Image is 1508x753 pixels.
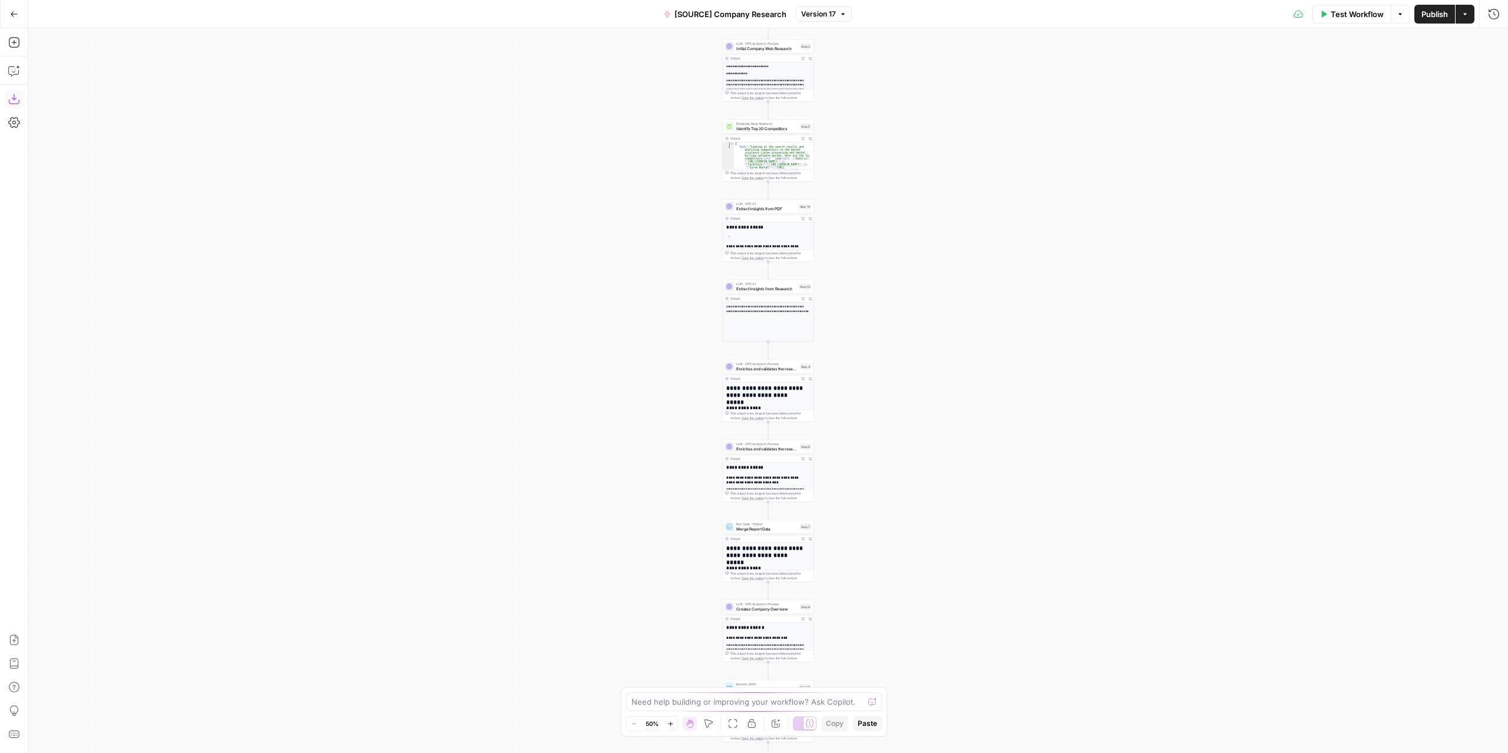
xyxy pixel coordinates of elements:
div: Output [730,136,798,141]
button: Version 17 [796,6,852,22]
div: Perplexity Deep ResearchIdentify Top 20 CompetitorsStep 5Output{ "body":"Looking at the search re... [723,120,814,182]
div: This output is too large & has been abbreviated for review. to view the full content. [730,571,811,580]
span: Identify Top 20 Competitors [736,125,798,131]
span: Run Code · Python [736,522,798,526]
span: Perplexity Deep Research [736,121,798,126]
span: Copy the output [742,176,764,180]
span: Copy the output [742,496,764,500]
div: This output is too large & has been abbreviated for review. to view the full content. [730,251,811,260]
div: Output [730,536,798,541]
span: 50% [646,719,659,728]
span: Enriches and validates the research 1 [736,366,798,371]
span: Copy [826,718,844,729]
span: Copy the output [742,576,764,580]
g: Edge from start to step_2 [768,21,769,38]
div: LLM · GPT-4o Search PreviewEnriches and validates the research 1Step 4Output**** **** **** **** *... [723,360,814,422]
div: This output is too large & has been abbreviated for review. to view the full content. [730,91,811,100]
span: Enriches and validates the research 2 [736,446,798,452]
span: Creates Company Overview [736,606,798,612]
div: Output [730,216,798,221]
span: Extract insights from PDF [736,205,796,211]
span: Toggle code folding, rows 1 through 3 [730,142,734,145]
div: Output [730,616,798,621]
g: Edge from step_13 to step_4 [768,341,769,359]
div: Output [730,376,798,381]
span: Test Workflow [1331,8,1384,20]
div: Step 14 [799,204,812,209]
span: Format Final Output [736,686,796,692]
div: Step 5 [800,124,811,129]
g: Edge from step_6 to step_7 [768,502,769,519]
div: Output [730,296,798,301]
div: This output is too large & has been abbreviated for review. to view the full content. [730,491,811,500]
div: Format JSONFormat Final OutputStep 10Output{ "Company Briefing":"# Agrippon: Revolutionizing Dent... [723,680,814,742]
g: Edge from step_7 to step_8 [768,582,769,599]
span: Copy the output [742,96,764,99]
g: Edge from step_5 to step_14 [768,181,769,198]
div: LLM · GPT-4o Search PreviewEnriches and validates the research 2Step 6Output**** **** ********* *... [723,440,814,502]
span: Format JSON [736,682,796,686]
div: This output is too large & has been abbreviated for review. to view the full content. [730,171,811,180]
span: Initial Company Web Research [736,45,798,51]
g: Edge from step_14 to step_13 [768,261,769,278]
div: Step 4 [800,364,812,369]
div: Output [730,56,798,61]
button: Publish [1414,5,1455,24]
span: Publish [1421,8,1448,20]
div: Step 6 [800,444,811,449]
span: LLM · GPT-4.1 [736,201,796,206]
button: Copy [821,716,848,731]
span: Copy the output [742,656,764,660]
span: LLM · GPT-4o Search Preview [736,442,798,446]
div: 2 [723,145,734,231]
button: [SOURCE] Company Research [657,5,793,24]
span: LLM · GPT-4o Search Preview [736,41,798,46]
span: Copy the output [742,256,764,260]
g: Edge from step_8 to step_10 [768,662,769,679]
span: Copy the output [742,737,764,740]
div: Step 10 [799,684,811,689]
button: Paste [853,716,882,731]
span: Paste [858,718,877,729]
button: Test Workflow [1312,5,1391,24]
div: 1 [723,142,734,145]
div: Step 7 [800,524,811,529]
div: Step 8 [800,604,811,609]
g: Edge from step_2 to step_5 [768,101,769,118]
span: LLM · GPT-4.1 [736,281,796,286]
span: Version 17 [801,9,836,19]
span: LLM · GPT-4o Search Preview [736,361,798,366]
div: Step 13 [799,284,811,289]
span: Copy the output [742,416,764,420]
div: Step 2 [800,44,811,49]
span: LLM · GPT-4o Search Preview [736,602,798,606]
div: Output [730,456,798,461]
div: This output is too large & has been abbreviated for review. to view the full content. [730,651,811,661]
div: This output is too large & has been abbreviated for review. to view the full content. [730,411,811,420]
span: Merge Report Data [736,526,798,532]
span: Extract Insights from Research [736,286,796,291]
span: [SOURCE] Company Research [674,8,786,20]
g: Edge from step_4 to step_6 [768,422,769,439]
